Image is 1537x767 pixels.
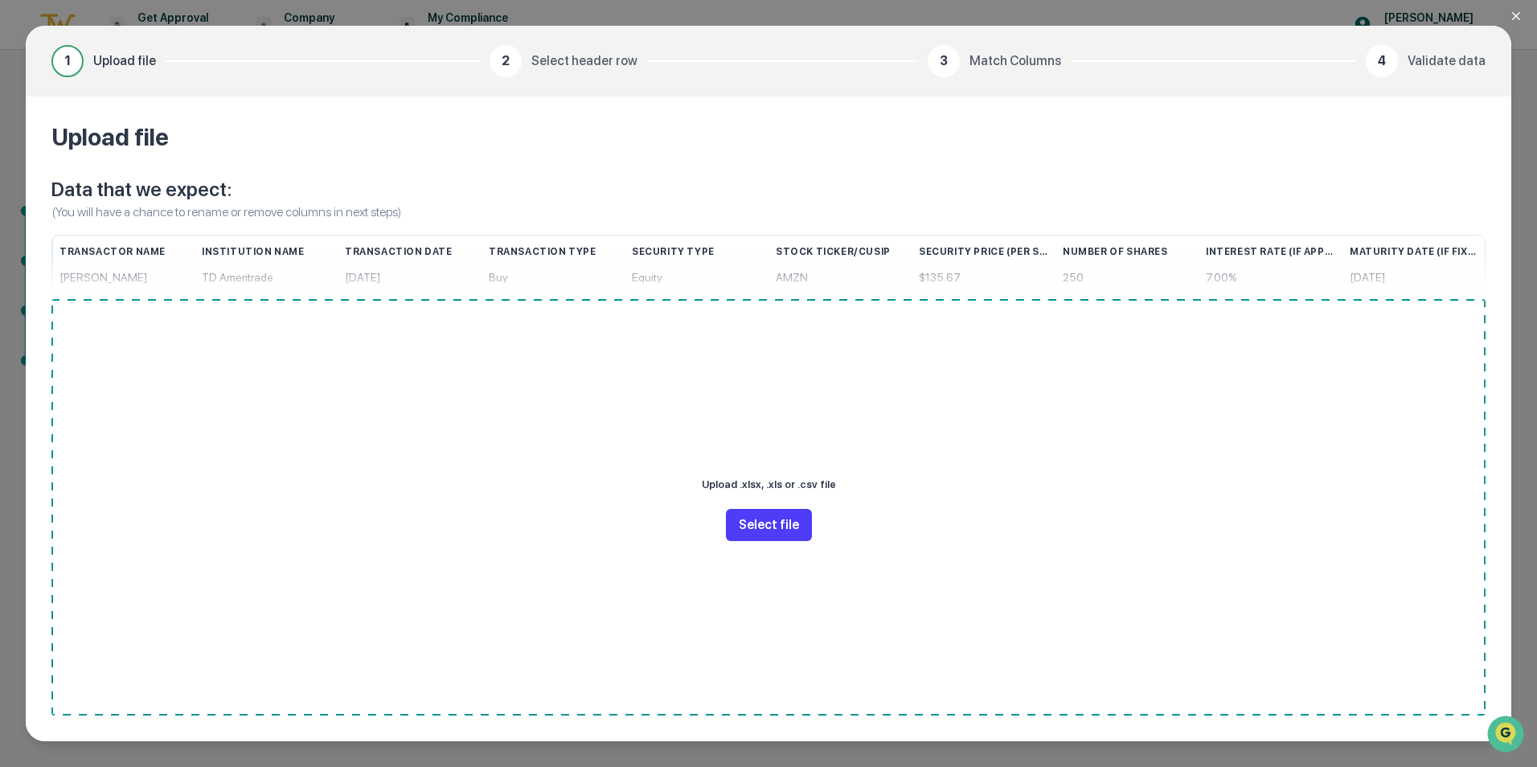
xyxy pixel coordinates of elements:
[702,474,836,496] p: Upload .xlsx, .xls or .csv file
[64,51,71,71] span: 1
[110,196,206,225] a: 🗄️Attestations
[16,204,29,217] div: 🖐️
[16,34,293,59] p: How can we help?
[1350,264,1479,292] div: [DATE]
[202,264,332,292] div: TD Ameritrade
[59,236,189,268] div: Transactor Name
[59,264,189,292] div: [PERSON_NAME]
[10,227,108,256] a: 🔎Data Lookup
[776,236,906,268] div: Stock Ticker/CUSIP
[1063,264,1193,292] div: 250
[776,264,906,292] div: AMZN
[10,196,110,225] a: 🖐️Preclearance
[113,272,195,285] a: Powered byPylon
[16,123,45,152] img: 1746055101610-c473b297-6a78-478c-a979-82029cc54cd1
[51,203,1486,222] p: (You will have a chance to rename or remove columns in next steps)
[940,51,948,71] span: 3
[133,203,199,219] span: Attestations
[202,236,332,268] div: Institution Name
[1206,264,1337,292] div: 7.00%
[32,233,101,249] span: Data Lookup
[502,51,510,71] span: 2
[1206,236,1337,268] div: Interest Rate (If Applicable)
[969,51,1061,71] span: Match Columns
[1378,51,1386,71] span: 4
[117,204,129,217] div: 🗄️
[55,139,203,152] div: We're available if you need us!
[1408,51,1486,71] span: Validate data
[919,264,1050,292] div: $135.67
[632,264,763,292] div: Equity
[51,177,1486,203] p: Data that we expect:
[1063,236,1193,268] div: Number of Shares
[1486,714,1529,757] iframe: Open customer support
[531,51,637,71] span: Select header row
[632,236,763,268] div: Security Type
[93,51,156,71] span: Upload file
[726,509,812,541] button: Select file
[160,273,195,285] span: Pylon
[51,122,1486,151] h2: Upload file
[345,236,476,268] div: Transaction Date
[55,123,264,139] div: Start new chat
[32,203,104,219] span: Preclearance
[1350,236,1479,268] div: Maturity Date (If Fixed Applicable)
[919,236,1050,268] div: Security Price (Per Share)
[489,236,619,268] div: Transaction Type
[273,128,293,147] button: Start new chat
[489,264,619,292] div: Buy
[345,264,476,292] div: [DATE]
[16,235,29,248] div: 🔎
